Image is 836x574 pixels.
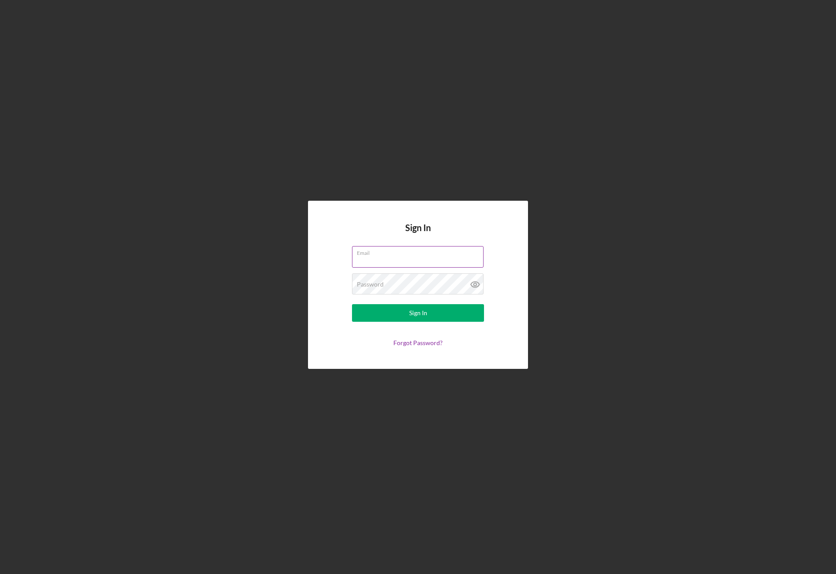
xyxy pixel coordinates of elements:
[405,223,431,246] h4: Sign In
[352,304,484,322] button: Sign In
[393,339,443,346] a: Forgot Password?
[357,281,384,288] label: Password
[357,247,484,256] label: Email
[409,304,427,322] div: Sign In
